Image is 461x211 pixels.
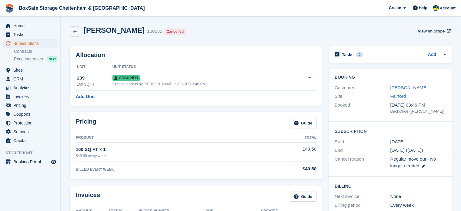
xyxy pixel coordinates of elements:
[14,56,57,62] a: Price increases NEW
[112,75,140,81] span: Occupied
[3,128,57,136] a: menu
[14,56,43,62] span: Price increases
[335,84,390,91] div: Customer
[335,202,390,209] div: Billing period
[14,49,57,54] a: Contracts
[335,102,390,114] div: Booked
[3,66,57,74] a: menu
[390,202,446,209] div: Every week
[76,167,252,172] div: BILLED EVERY WEEK
[16,3,147,13] a: BoxSafe Storage Cheltenham & [GEOGRAPHIC_DATA]
[13,158,50,166] span: Booking Portal
[76,118,96,128] h2: Pricing
[77,75,112,82] div: 239
[13,128,50,136] span: Settings
[147,28,162,35] div: 100030
[76,62,112,72] th: Unit
[5,150,60,156] span: Storefront
[390,85,428,90] a: [PERSON_NAME]
[13,83,50,92] span: Analytics
[335,128,446,134] h2: Subscription
[252,133,316,143] th: Total
[335,93,390,100] div: Site
[47,56,57,62] div: NEW
[433,5,439,11] img: Kim Virabi
[13,92,50,101] span: Invoices
[84,26,145,34] h2: [PERSON_NAME]
[13,30,50,39] span: Tasks
[290,118,316,128] a: Guide
[13,75,50,83] span: CRM
[3,136,57,145] a: menu
[3,158,57,166] a: menu
[13,66,50,74] span: Sites
[76,52,316,59] h2: Allocation
[428,51,436,58] a: Add
[390,156,436,168] span: Regular move out - No longer needed
[3,110,57,118] a: menu
[76,192,100,202] h2: Invoices
[335,147,390,154] div: End
[13,39,50,48] span: Subscriptions
[13,136,50,145] span: Capital
[5,4,14,13] img: stora-icon-8386f47178a22dfd0bd8f6a31ec36ba5ce8667c1dd55bd0f319d3a0aa187defe.svg
[112,81,292,87] div: Granted access by [PERSON_NAME] on [DATE] 3:46 PM
[390,193,446,200] div: None
[419,5,427,11] span: Help
[440,5,456,11] span: Account
[3,75,57,83] a: menu
[13,119,50,127] span: Protection
[3,101,57,110] a: menu
[76,93,95,100] a: Add Unit
[290,192,316,202] a: Guide
[112,62,292,72] th: Unit Status
[165,29,185,35] div: Cancelled
[390,94,406,99] a: Fairford
[342,52,354,57] h2: Tasks
[3,119,57,127] a: menu
[13,22,50,30] span: Home
[3,39,57,48] a: menu
[13,110,50,118] span: Coupons
[335,183,446,189] h2: Billing
[390,108,446,114] div: Backoffice ([PERSON_NAME])
[335,75,446,80] h2: Booking
[3,30,57,39] a: menu
[76,133,252,143] th: Product
[3,92,57,101] a: menu
[390,138,405,145] time: 2025-08-04 23:00:00 UTC
[76,146,252,153] div: 160 SQ FT × 1
[390,102,446,109] div: [DATE] 03:46 PM
[252,142,316,162] td: £49.50
[77,82,112,87] div: 160 SQ FT
[252,165,316,172] div: £49.50
[390,148,423,153] span: [DATE] ([DATE])
[13,101,50,110] span: Pricing
[418,28,445,34] span: View on Stripe
[50,158,57,165] a: Preview store
[335,193,390,200] div: Next invoice
[3,22,57,30] a: menu
[389,5,401,11] span: Create
[335,156,390,169] div: Cancel reason
[3,83,57,92] a: menu
[76,153,252,158] div: £49.50 every week
[335,138,390,145] div: Start
[356,52,363,57] div: 0
[415,26,452,36] a: View on Stripe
